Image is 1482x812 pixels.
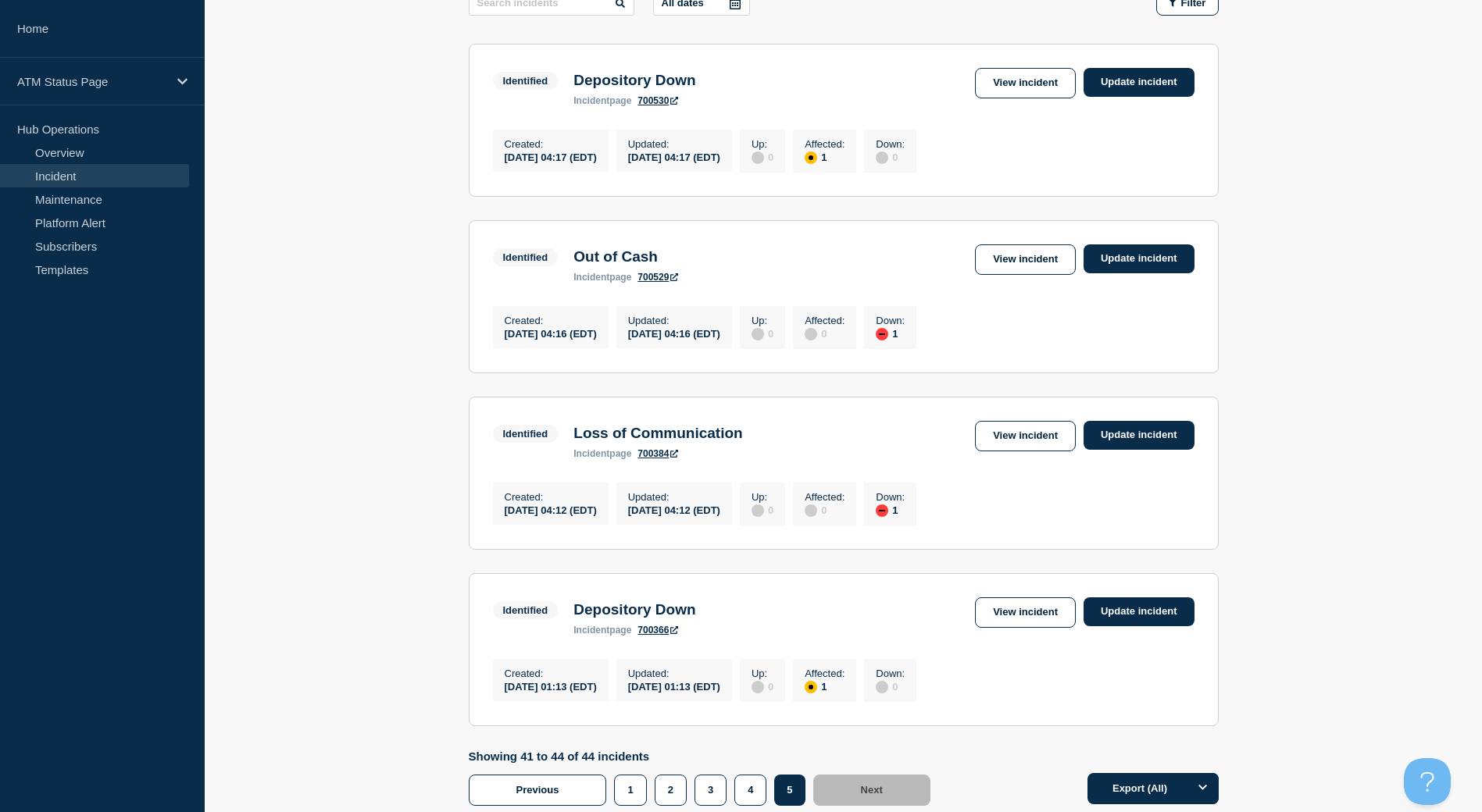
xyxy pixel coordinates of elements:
[876,315,905,326] p: Down :
[505,150,597,163] div: [DATE] 04:17 (EDT)
[876,668,905,679] p: Down :
[628,150,720,163] div: [DATE] 04:17 (EDT)
[493,248,559,266] span: Identified
[975,597,1076,628] a: View incident
[17,75,167,88] p: ATM Status Page
[876,504,888,517] div: down
[805,491,845,503] p: Affected :
[876,151,888,164] div: disabled
[813,775,930,806] button: Next
[876,491,905,503] p: Down :
[774,775,805,806] button: 5
[805,503,845,517] div: 0
[876,326,905,340] div: 1
[805,328,817,340] div: disabled
[1087,773,1219,804] button: Export (All)
[1187,773,1219,804] button: Options
[734,775,766,806] button: 4
[505,679,597,693] div: [DATE] 01:13 (EDT)
[876,681,888,693] div: disabled
[505,491,597,503] p: Created :
[805,668,845,679] p: Affected :
[628,668,720,679] p: Updated :
[573,272,631,283] p: page
[1084,421,1195,450] a: Update incident
[493,72,559,90] span: Identified
[505,503,597,516] div: [DATE] 04:12 (EDT)
[628,315,720,326] p: Updated :
[573,625,631,636] p: page
[752,326,773,340] div: 0
[573,601,695,618] h3: Depository Down
[752,668,773,679] p: Up :
[805,150,845,164] div: 1
[655,775,687,806] button: 2
[752,315,773,326] p: Up :
[1084,244,1195,273] a: Update incident
[752,328,764,340] div: disabled
[805,326,845,340] div: 0
[637,95,678,106] a: 700530
[469,750,938,763] p: Showing 41 to 44 of 44 incidents
[628,679,720,693] div: [DATE] 01:13 (EDT)
[505,138,597,150] p: Created :
[975,244,1076,275] a: View incident
[752,491,773,503] p: Up :
[573,625,609,636] span: incident
[975,421,1076,451] a: View incident
[876,503,905,517] div: 1
[628,326,720,340] div: [DATE] 04:16 (EDT)
[493,425,559,443] span: Identified
[805,681,817,693] div: affected
[628,491,720,503] p: Updated :
[573,448,631,459] p: page
[805,315,845,326] p: Affected :
[637,272,678,283] a: 700529
[752,150,773,164] div: 0
[516,784,559,796] span: Previous
[876,150,905,164] div: 0
[695,775,727,806] button: 3
[752,681,764,693] div: disabled
[805,138,845,150] p: Affected :
[505,668,597,679] p: Created :
[752,504,764,517] div: disabled
[752,503,773,517] div: 0
[752,138,773,150] p: Up :
[1084,597,1195,626] a: Update incident
[752,679,773,693] div: 0
[573,425,742,442] h3: Loss of Communication
[975,68,1076,98] a: View incident
[573,72,695,89] h3: Depository Down
[805,679,845,693] div: 1
[573,95,609,106] span: incident
[805,151,817,164] div: affected
[876,679,905,693] div: 0
[861,784,883,796] span: Next
[876,328,888,340] div: down
[573,272,609,283] span: incident
[469,775,607,806] button: Previous
[573,448,609,459] span: incident
[637,448,678,459] a: 700384
[1404,758,1451,805] iframe: Help Scout Beacon - Open
[505,315,597,326] p: Created :
[628,138,720,150] p: Updated :
[637,625,678,636] a: 700366
[493,601,559,619] span: Identified
[573,95,631,106] p: page
[1084,68,1195,97] a: Update incident
[614,775,646,806] button: 1
[628,503,720,516] div: [DATE] 04:12 (EDT)
[876,138,905,150] p: Down :
[752,151,764,164] div: disabled
[573,248,678,265] h3: Out of Cash
[805,504,817,517] div: disabled
[505,326,597,340] div: [DATE] 04:16 (EDT)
